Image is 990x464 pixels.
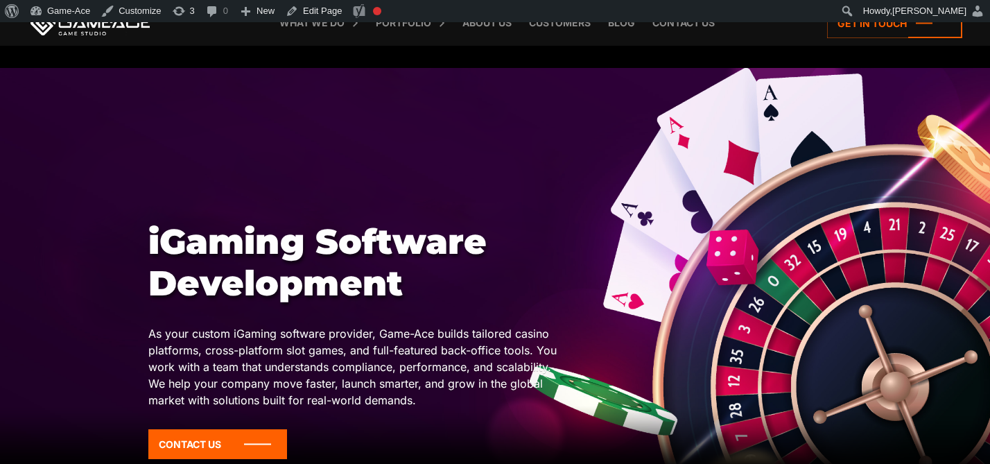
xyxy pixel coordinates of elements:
a: Contact Us [148,429,287,459]
span: [PERSON_NAME] [892,6,966,16]
div: Focus keyphrase not set [373,7,381,15]
a: Get in touch [827,8,962,38]
p: As your custom iGaming software provider, Game-Ace builds tailored casino platforms, cross-platfo... [148,325,564,409]
h1: iGaming Software Development [148,221,564,304]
